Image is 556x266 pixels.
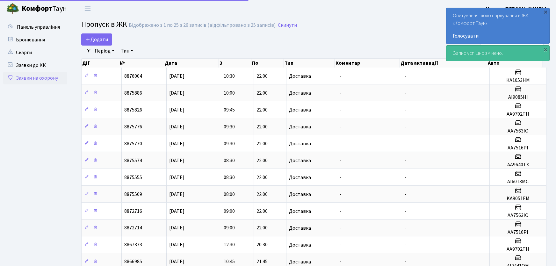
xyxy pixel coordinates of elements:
[124,191,142,198] span: 8875509
[340,157,342,164] span: -
[169,157,184,164] span: [DATE]
[256,174,268,181] span: 22:00
[340,174,342,181] span: -
[124,140,142,147] span: 8875770
[22,4,67,14] span: Таун
[169,225,184,232] span: [DATE]
[256,157,268,164] span: 22:00
[81,19,127,30] span: Пропуск в ЖК
[3,46,67,59] a: Скарги
[405,140,407,147] span: -
[289,124,311,129] span: Доставка
[340,258,342,265] span: -
[256,208,268,215] span: 22:00
[340,73,342,80] span: -
[486,5,548,13] a: Цитрус [PERSON_NAME] А.
[405,90,407,97] span: -
[256,106,268,113] span: 22:00
[124,241,142,248] span: 8867373
[224,208,235,215] span: 09:00
[256,258,268,265] span: 21:45
[405,191,407,198] span: -
[340,191,342,198] span: -
[405,225,407,232] span: -
[80,4,96,14] button: Переключити навігацію
[124,123,142,130] span: 8875776
[6,3,19,15] img: logo.png
[82,59,119,68] th: Дії
[492,77,544,83] h5: КА1053НМ
[124,90,142,97] span: 8875886
[3,72,67,84] a: Заявки на охорону
[492,246,544,252] h5: АА9702ТН
[224,140,235,147] span: 09:30
[256,225,268,232] span: 22:00
[289,175,311,180] span: Доставка
[124,106,142,113] span: 8875826
[446,46,549,61] div: Запис успішно змінено.
[85,36,108,43] span: Додати
[169,191,184,198] span: [DATE]
[453,32,543,40] a: Голосувати
[340,208,342,215] span: -
[289,209,311,214] span: Доставка
[256,140,268,147] span: 22:00
[224,90,235,97] span: 10:00
[256,73,268,80] span: 22:00
[289,107,311,112] span: Доставка
[405,123,407,130] span: -
[340,123,342,130] span: -
[340,225,342,232] span: -
[335,59,400,68] th: Коментар
[492,229,544,235] h5: АА7516PI
[81,33,112,46] a: Додати
[340,90,342,97] span: -
[219,59,251,68] th: З
[92,46,117,56] a: Період
[224,174,235,181] span: 08:30
[340,106,342,113] span: -
[224,258,235,265] span: 10:45
[124,225,142,232] span: 8872714
[124,73,142,80] span: 8876004
[289,226,311,231] span: Доставка
[169,106,184,113] span: [DATE]
[124,208,142,215] span: 8872716
[492,145,544,151] h5: АА7516PI
[256,241,268,248] span: 20:30
[256,123,268,130] span: 22:00
[169,241,184,248] span: [DATE]
[340,140,342,147] span: -
[278,22,297,28] a: Скинути
[492,212,544,219] h5: АА7563ІО
[446,8,549,44] div: Опитування щодо паркування в ЖК «Комфорт Таун»
[224,157,235,164] span: 08:30
[405,73,407,80] span: -
[224,106,235,113] span: 09:45
[289,192,311,197] span: Доставка
[542,9,549,15] div: ×
[405,106,407,113] span: -
[487,59,542,68] th: Авто
[492,162,544,168] h5: AA9640TX
[405,258,407,265] span: -
[340,241,342,248] span: -
[492,196,544,202] h5: KA9051EM
[400,59,487,68] th: Дата активації
[124,174,142,181] span: 8875555
[3,33,67,46] a: Бронювання
[492,128,544,134] h5: АА7563ІО
[542,46,549,53] div: ×
[169,140,184,147] span: [DATE]
[289,74,311,79] span: Доставка
[129,22,277,28] div: Відображено з 1 по 25 з 26 записів (відфільтровано з 25 записів).
[405,157,407,164] span: -
[224,225,235,232] span: 09:00
[119,59,164,68] th: №
[486,5,548,12] b: Цитрус [PERSON_NAME] А.
[169,258,184,265] span: [DATE]
[169,208,184,215] span: [DATE]
[124,258,142,265] span: 8866985
[3,21,67,33] a: Панель управління
[169,90,184,97] span: [DATE]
